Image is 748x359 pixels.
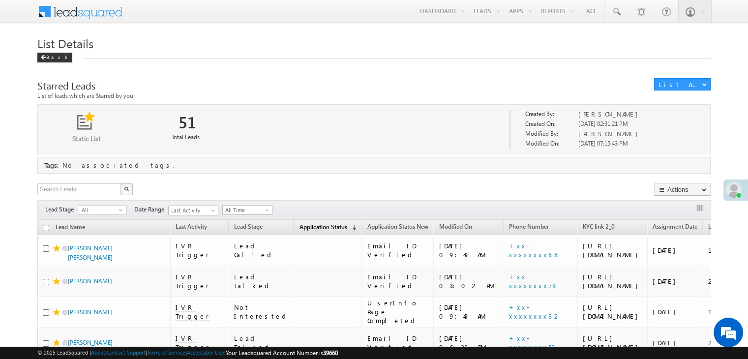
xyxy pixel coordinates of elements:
[583,223,615,230] span: KYC link 2_0
[43,225,49,231] input: Check all records
[147,349,185,356] a: Terms of Service
[107,349,146,356] a: Contact Support
[234,241,290,259] div: Lead Called
[653,223,697,230] span: Assignment Date
[222,205,272,215] a: All Time
[223,206,269,214] span: All Time
[68,308,113,316] a: [PERSON_NAME]
[509,272,558,290] a: +xx-xxxxxxxx79
[37,348,338,358] span: © 2025 LeadSquared | | | | |
[367,223,428,230] span: Application Status New
[68,277,113,285] a: [PERSON_NAME]
[171,221,212,234] a: Last Activity
[509,303,561,320] a: +xx-xxxxxxxx82
[37,52,77,60] a: Back
[434,221,477,234] a: Modified On
[525,139,574,149] div: Modified On:
[37,35,93,51] span: List Details
[37,92,328,99] div: List of leads which are Starred by you.
[703,221,742,234] a: Lead Score
[38,134,136,143] p: Static List
[578,110,643,118] span: [PERSON_NAME]
[439,241,499,259] div: [DATE] 09:49 AM
[509,241,560,259] a: +xx-xxxxxxxx88
[367,241,429,259] div: Email ID Verified
[229,221,268,234] a: Lead Stage
[583,334,643,352] div: [URL][DOMAIN_NAME]
[68,339,113,346] a: [PERSON_NAME]
[708,307,745,316] div: 150
[78,206,119,214] span: All
[654,78,711,90] button: List Actions
[172,133,200,141] span: Total Leads
[134,205,168,214] span: Date Range
[119,208,126,212] span: select
[578,221,620,234] a: KYC link 2_0
[62,161,175,169] span: No associated tags.
[294,221,361,234] a: Application Status (sorted descending)
[45,205,78,214] span: Lead Stage
[226,349,338,357] span: Your Leadsquared Account Number is
[299,223,347,231] span: Application Status
[583,303,643,321] div: [URL][DOMAIN_NAME]
[68,244,113,261] a: [PERSON_NAME] [PERSON_NAME]
[648,221,702,234] a: Assignment Date
[348,224,356,232] span: (sorted descending)
[51,222,90,235] a: Lead Name
[583,241,643,259] div: [URL][DOMAIN_NAME]
[658,80,700,89] div: List Actions
[323,349,338,357] span: 39660
[44,161,59,169] span: Tags:
[708,277,745,286] div: 250
[509,334,558,351] a: +xx-xxxxxxxx52
[708,246,745,255] div: 150
[169,206,215,215] span: Last Activity
[187,349,224,356] a: Acceptable Use
[653,307,698,316] div: [DATE]
[439,334,499,352] div: [DATE] 06:38 PM
[167,109,204,132] div: 51
[37,53,72,62] div: Back
[578,139,681,149] div: [DATE] 07:15:43 PM
[708,223,737,230] span: Lead Score
[234,223,263,230] span: Lead Stage
[37,78,596,92] div: Starred Leads
[504,221,554,234] a: Phone Number
[708,338,745,347] div: 200
[124,186,129,191] img: Search
[525,129,574,139] div: Modified By:
[176,272,209,290] span: IVR Trigger
[176,334,209,352] span: IVR Trigger
[653,246,698,255] div: [DATE]
[653,338,698,347] div: [DATE]
[439,223,472,230] span: Modified On
[234,334,290,352] div: Lead Talked
[176,303,209,321] span: IVR Trigger
[367,334,429,352] div: Email ID Verified
[176,241,209,259] span: IVR Trigger
[578,120,681,129] div: [DATE] 02:31:21 PM
[362,221,433,234] a: Application Status New
[583,272,643,290] div: [URL][DOMAIN_NAME]
[168,206,218,215] a: Last Activity
[439,303,499,321] div: [DATE] 09:49 AM
[525,120,574,129] div: Created On:
[653,277,698,286] div: [DATE]
[525,110,574,120] div: Created By:
[367,299,429,325] div: UserInfo Page Completed
[509,223,549,230] span: Phone Number
[367,272,429,290] div: Email ID Verified
[91,349,105,356] a: About
[654,183,711,196] button: Actions
[439,272,499,290] div: [DATE] 03:02 PM
[234,272,290,290] div: Lead Talked
[234,303,290,321] div: Not Interested
[578,129,643,138] span: [PERSON_NAME]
